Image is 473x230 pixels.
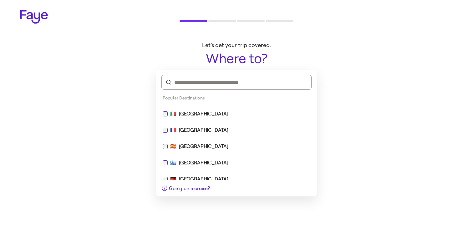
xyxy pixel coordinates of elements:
div: [GEOGRAPHIC_DATA] [179,126,228,134]
div: [GEOGRAPHIC_DATA] [179,175,228,183]
p: Let’s get your trip covered. [158,42,315,49]
div: [GEOGRAPHIC_DATA] [179,159,228,167]
div: [GEOGRAPHIC_DATA] [179,143,228,150]
div: 🇫🇷 [163,126,310,134]
div: [GEOGRAPHIC_DATA] [179,110,228,118]
span: Going on a cruise? [169,185,210,191]
button: Going on a cruise? [156,180,215,196]
div: 🇬🇷 [163,159,310,167]
div: Popular Destinations [156,92,317,104]
h1: Where to? [158,51,315,66]
div: 🇩🇪 [163,175,310,183]
div: 🇮🇹 [163,110,310,118]
div: 🇪🇸 [163,143,310,150]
